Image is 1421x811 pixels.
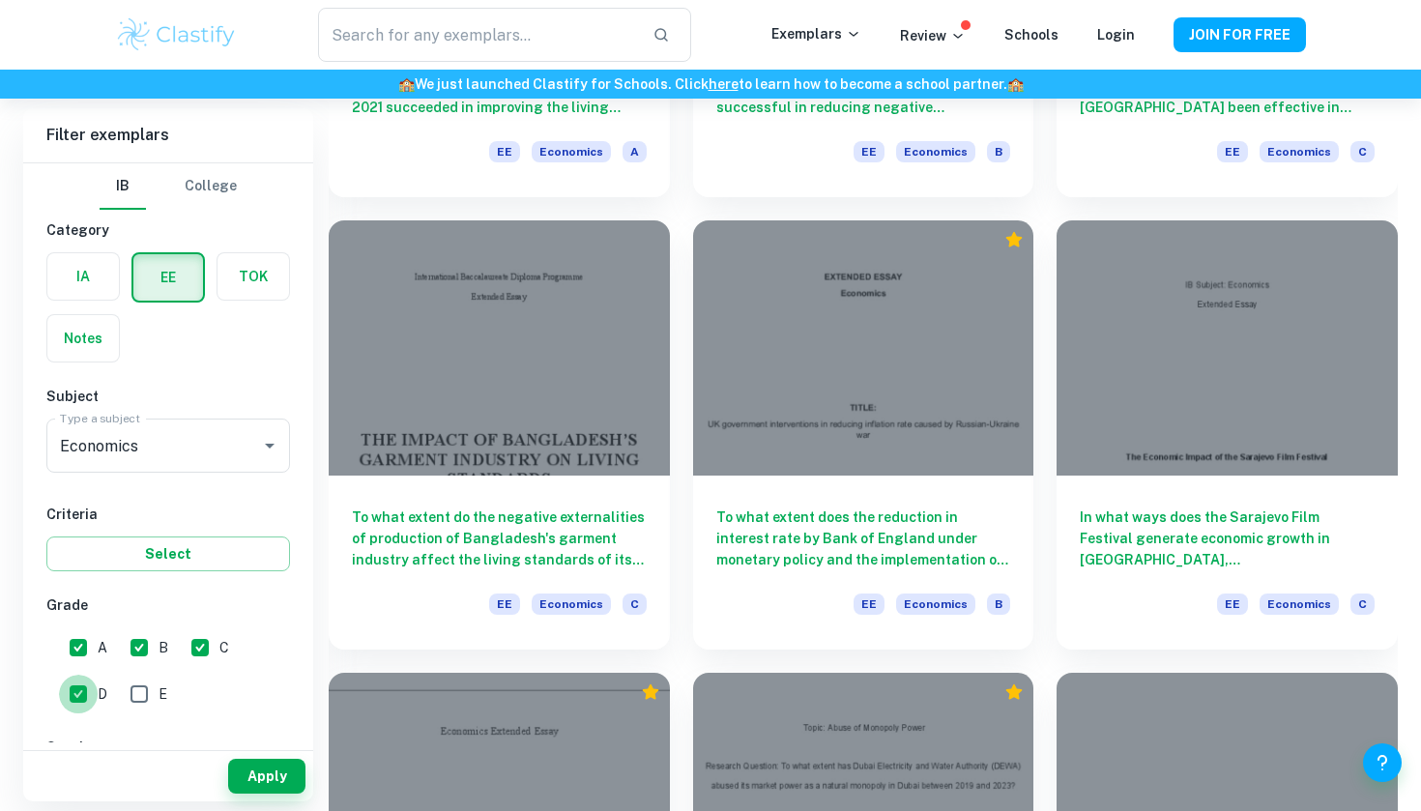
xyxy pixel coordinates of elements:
[1217,141,1248,162] span: EE
[46,536,290,571] button: Select
[60,410,140,426] label: Type a subject
[987,594,1010,615] span: B
[318,8,637,62] input: Search for any exemplars...
[100,163,237,210] div: Filter type choice
[854,141,884,162] span: EE
[329,220,670,650] a: To what extent do the negative externalities of production of Bangladesh's garment industry affec...
[100,163,146,210] button: IB
[623,594,647,615] span: C
[771,23,861,44] p: Exemplars
[1004,27,1058,43] a: Schools
[352,507,647,570] h6: To what extent do the negative externalities of production of Bangladesh's garment industry affec...
[23,108,313,162] h6: Filter exemplars
[709,76,739,92] a: here
[896,594,975,615] span: Economics
[532,141,611,162] span: Economics
[46,737,290,758] h6: Session
[1097,27,1135,43] a: Login
[1260,594,1339,615] span: Economics
[1350,594,1375,615] span: C
[693,220,1034,650] a: To what extent does the reduction in interest rate by Bank of England under monetary policy and t...
[185,163,237,210] button: College
[987,141,1010,162] span: B
[489,141,520,162] span: EE
[133,254,203,301] button: EE
[115,15,238,54] img: Clastify logo
[398,76,415,92] span: 🏫
[46,504,290,525] h6: Criteria
[1260,141,1339,162] span: Economics
[716,507,1011,570] h6: To what extent does the reduction in interest rate by Bank of England under monetary policy and t...
[98,637,107,658] span: A
[1174,17,1306,52] button: JOIN FOR FREE
[623,141,647,162] span: A
[1007,76,1024,92] span: 🏫
[1004,230,1024,249] div: Premium
[159,683,167,705] span: E
[47,315,119,362] button: Notes
[46,594,290,616] h6: Grade
[4,73,1417,95] h6: We just launched Clastify for Schools. Click to learn how to become a school partner.
[1350,141,1375,162] span: C
[489,594,520,615] span: EE
[532,594,611,615] span: Economics
[228,759,305,794] button: Apply
[47,253,119,300] button: IA
[854,594,884,615] span: EE
[217,253,289,300] button: TOK
[1217,594,1248,615] span: EE
[219,637,229,658] span: C
[98,683,107,705] span: D
[641,682,660,702] div: Premium
[46,219,290,241] h6: Category
[1363,743,1402,782] button: Help and Feedback
[46,386,290,407] h6: Subject
[1057,220,1398,650] a: In what ways does the Sarajevo Film Festival generate economic growth in [GEOGRAPHIC_DATA], [GEOG...
[256,432,283,459] button: Open
[900,25,966,46] p: Review
[1080,507,1375,570] h6: In what ways does the Sarajevo Film Festival generate economic growth in [GEOGRAPHIC_DATA], [GEOG...
[159,637,168,658] span: B
[1004,682,1024,702] div: Premium
[896,141,975,162] span: Economics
